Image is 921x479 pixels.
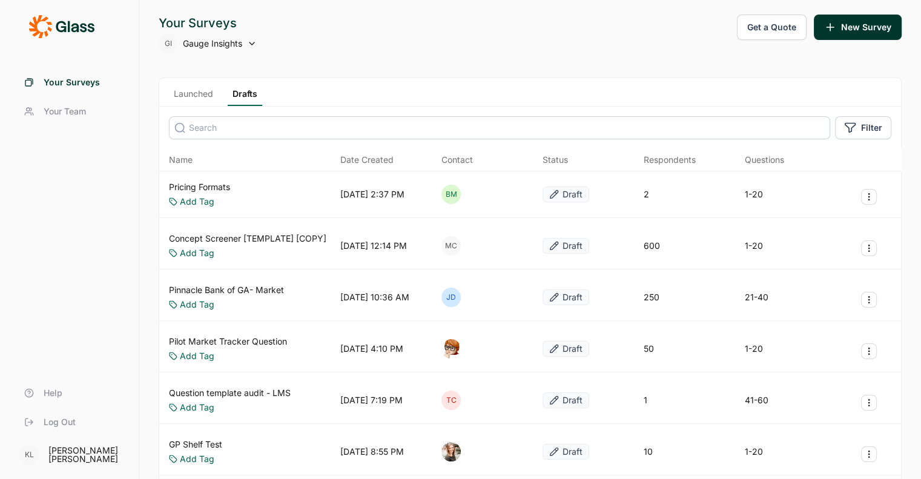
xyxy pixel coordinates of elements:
div: 2 [644,188,649,200]
span: Name [169,154,193,166]
input: Search [169,116,830,139]
a: Pricing Formats [169,181,230,193]
button: Survey Actions [861,343,877,359]
div: 21-40 [745,291,768,303]
img: o7kyh2p2njg4amft5nuk.png [441,339,461,358]
button: Survey Actions [861,240,877,256]
button: Draft [543,444,589,460]
a: Drafts [228,88,262,106]
a: GP Shelf Test [169,438,222,451]
button: Survey Actions [861,395,877,411]
span: Date Created [340,154,394,166]
button: New Survey [814,15,902,40]
span: Filter [861,122,882,134]
a: Concept Screener [TEMPLATE] [COPY] [169,233,326,245]
span: Your Team [44,105,86,117]
div: Your Surveys [159,15,257,31]
span: Gauge Insights [183,38,242,50]
a: Add Tag [180,247,214,259]
div: Questions [745,154,784,166]
div: Status [543,154,568,166]
div: 50 [644,343,654,355]
button: Survey Actions [861,446,877,462]
button: Draft [543,341,589,357]
button: Survey Actions [861,292,877,308]
div: GI [159,34,178,53]
div: [DATE] 10:36 AM [340,291,409,303]
div: [DATE] 4:10 PM [340,343,403,355]
a: Add Tag [180,299,214,311]
a: Add Tag [180,453,214,465]
span: Log Out [44,416,76,428]
a: Add Tag [180,196,214,208]
button: Filter [835,116,891,139]
div: [PERSON_NAME] [PERSON_NAME] [48,446,124,463]
div: 41-60 [745,394,768,406]
div: TC [441,391,461,410]
a: Add Tag [180,401,214,414]
a: Question template audit - LMS [169,387,291,399]
span: Your Surveys [44,76,100,88]
div: 1-20 [745,188,763,200]
a: Launched [169,88,218,106]
div: [DATE] 2:37 PM [340,188,404,200]
div: Contact [441,154,473,166]
div: KL [19,445,39,464]
div: 600 [644,240,660,252]
div: [DATE] 8:55 PM [340,446,404,458]
button: Draft [543,187,589,202]
div: MC [441,236,461,256]
div: [DATE] 7:19 PM [340,394,403,406]
div: 1-20 [745,343,763,355]
button: Draft [543,289,589,305]
div: 1 [644,394,647,406]
button: Draft [543,238,589,254]
div: 10 [644,446,653,458]
a: Add Tag [180,350,214,362]
button: Survey Actions [861,189,877,205]
div: BM [441,185,461,204]
div: 1-20 [745,240,763,252]
div: JD [441,288,461,307]
a: Pilot Market Tracker Question [169,335,287,348]
button: Get a Quote [737,15,807,40]
div: 1-20 [745,446,763,458]
div: 250 [644,291,659,303]
a: Pinnacle Bank of GA- Market [169,284,284,296]
span: Help [44,387,62,399]
div: [DATE] 12:14 PM [340,240,407,252]
div: Respondents [644,154,696,166]
img: k5jor735xiww1e2xqlyf.png [441,442,461,461]
button: Draft [543,392,589,408]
